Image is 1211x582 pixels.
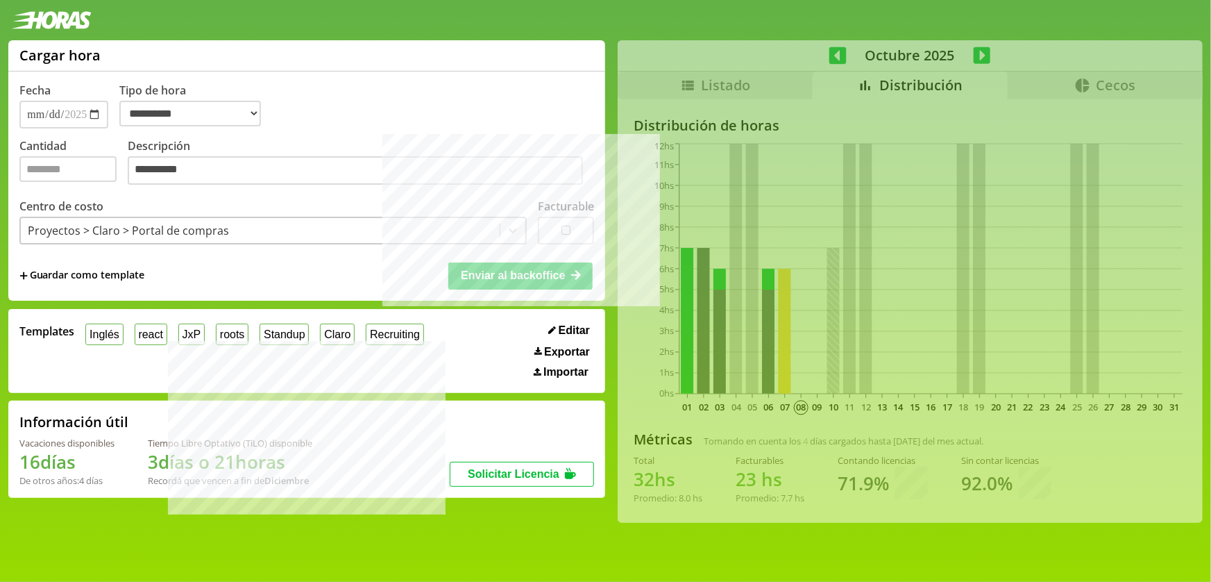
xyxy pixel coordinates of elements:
[19,324,74,339] span: Templates
[530,345,594,359] button: Exportar
[119,83,272,128] label: Tipo de hora
[260,324,309,345] button: Standup
[148,437,312,449] div: Tiempo Libre Optativo (TiLO) disponible
[19,474,115,487] div: De otros años: 4 días
[19,138,128,189] label: Cantidad
[468,468,559,480] span: Solicitar Licencia
[450,462,594,487] button: Solicitar Licencia
[19,437,115,449] div: Vacaciones disponibles
[559,324,590,337] span: Editar
[19,413,128,431] h2: Información útil
[19,268,144,283] span: +Guardar como template
[11,11,92,29] img: logotipo
[178,324,205,345] button: JxP
[148,449,312,474] h1: 3 días o 21 horas
[19,83,51,98] label: Fecha
[128,138,594,189] label: Descripción
[19,199,103,214] label: Centro de costo
[461,269,565,281] span: Enviar al backoffice
[366,324,424,345] button: Recruiting
[320,324,355,345] button: Claro
[19,46,101,65] h1: Cargar hora
[148,474,312,487] div: Recordá que vencen a fin de
[85,324,123,345] button: Inglés
[128,156,583,185] textarea: Descripción
[19,156,117,182] input: Cantidad
[544,324,594,338] button: Editar
[264,474,309,487] b: Diciembre
[19,268,28,283] span: +
[119,101,261,126] select: Tipo de hora
[448,263,593,289] button: Enviar al backoffice
[216,324,248,345] button: roots
[543,366,588,379] span: Importar
[538,199,594,214] label: Facturable
[135,324,167,345] button: react
[19,449,115,474] h1: 16 días
[28,223,229,238] div: Proyectos > Claro > Portal de compras
[544,346,590,358] span: Exportar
